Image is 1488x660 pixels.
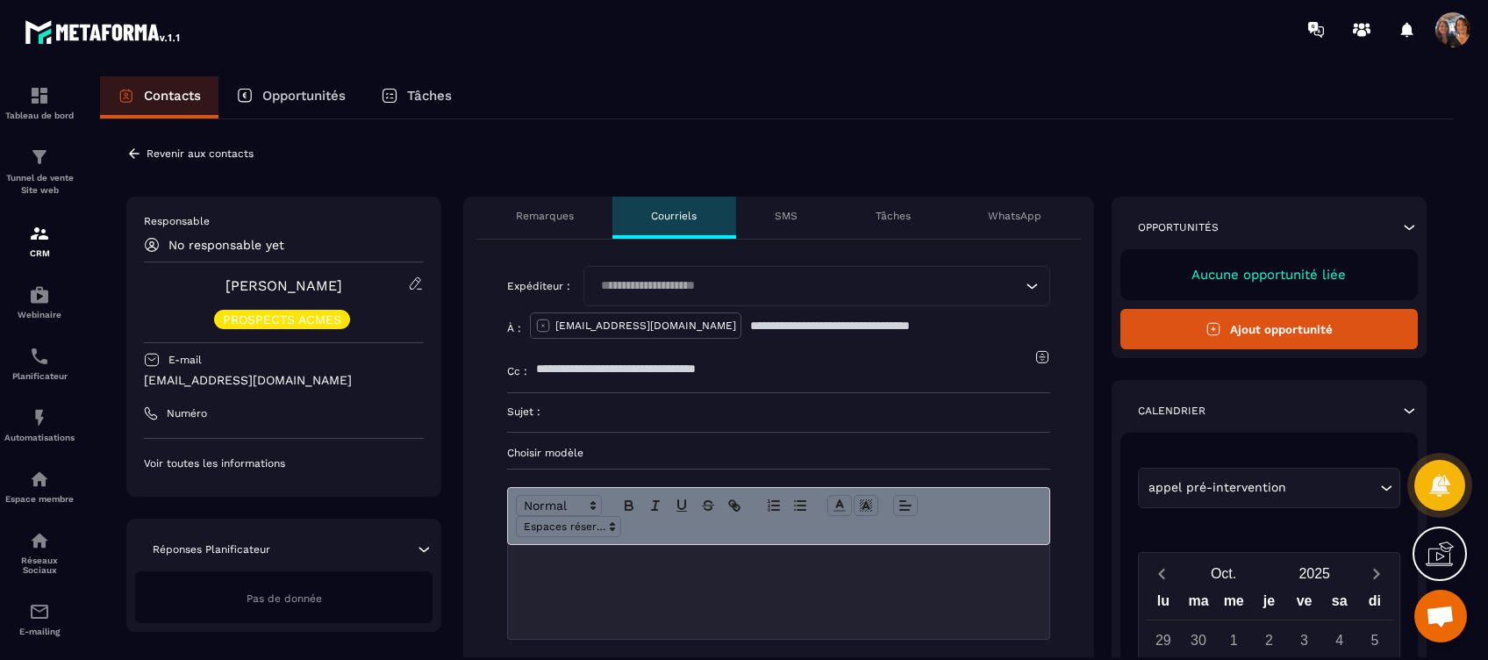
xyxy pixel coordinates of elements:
button: Open years overlay [1269,558,1360,589]
p: Cc : [507,364,527,378]
a: emailemailE-mailing [4,588,75,649]
p: Tunnel de vente Site web [4,172,75,197]
span: Pas de donnée [247,592,322,605]
img: scheduler [29,346,50,367]
button: Open months overlay [1178,558,1270,589]
div: ma [1181,589,1216,620]
p: Espace membre [4,494,75,504]
p: Webinaire [4,310,75,319]
div: 5 [1359,625,1390,656]
a: schedulerschedulerPlanificateur [4,333,75,394]
a: social-networksocial-networkRéseaux Sociaux [4,517,75,588]
p: No responsable yet [168,238,284,252]
input: Search for option [595,276,1021,296]
p: Tâches [876,209,911,223]
img: formation [29,85,50,106]
div: Search for option [1138,468,1400,508]
div: di [1357,589,1392,620]
p: Sujet : [507,405,540,419]
p: Voir toutes les informations [144,456,424,470]
p: Revenir aux contacts [147,147,254,160]
div: me [1216,589,1251,620]
p: Expéditeur : [507,279,570,293]
div: lu [1146,589,1181,620]
button: Ajout opportunité [1120,309,1418,349]
p: À : [507,321,521,335]
div: sa [1322,589,1357,620]
div: Search for option [583,266,1050,306]
a: automationsautomationsWebinaire [4,271,75,333]
img: email [29,601,50,622]
p: E-mailing [4,627,75,636]
img: formation [29,223,50,244]
a: formationformationCRM [4,210,75,271]
img: logo [25,16,182,47]
a: Contacts [100,76,218,118]
p: Courriels [651,209,697,223]
a: formationformationTunnel de vente Site web [4,133,75,210]
div: Ouvrir le chat [1414,590,1467,642]
img: automations [29,469,50,490]
p: Contacts [144,88,201,104]
p: Tableau de bord [4,111,75,120]
p: Réponses Planificateur [153,542,270,556]
img: formation [29,147,50,168]
img: automations [29,407,50,428]
p: Remarques [516,209,574,223]
p: SMS [775,209,798,223]
p: [EMAIL_ADDRESS][DOMAIN_NAME] [555,319,736,333]
p: Opportunités [262,88,346,104]
div: ve [1286,589,1321,620]
p: Automatisations [4,433,75,442]
p: [EMAIL_ADDRESS][DOMAIN_NAME] [144,372,424,389]
p: CRM [4,248,75,258]
img: automations [29,284,50,305]
p: Aucune opportunité liée [1138,267,1400,283]
p: E-mail [168,353,202,367]
p: Choisir modèle [507,446,1050,460]
div: 30 [1184,625,1214,656]
a: formationformationTableau de bord [4,72,75,133]
a: automationsautomationsEspace membre [4,456,75,517]
div: 1 [1219,625,1249,656]
p: PROSPECTS ACMES [223,313,341,326]
div: 4 [1324,625,1355,656]
p: Planificateur [4,371,75,381]
div: je [1251,589,1286,620]
p: Opportunités [1138,220,1219,234]
p: Réseaux Sociaux [4,556,75,575]
a: Tâches [363,76,469,118]
button: Next month [1360,562,1392,585]
p: WhatsApp [988,209,1041,223]
p: Responsable [144,214,424,228]
button: Previous month [1146,562,1178,585]
div: 29 [1148,625,1178,656]
p: Tâches [407,88,452,104]
p: Numéro [167,406,207,420]
img: social-network [29,530,50,551]
div: 2 [1254,625,1284,656]
a: automationsautomationsAutomatisations [4,394,75,456]
p: Calendrier [1138,404,1205,418]
div: 3 [1289,625,1320,656]
a: Opportunités [218,76,363,118]
span: appel pré-intervention [1145,478,1291,498]
input: Search for option [1291,478,1376,498]
a: [PERSON_NAME] [225,277,342,294]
